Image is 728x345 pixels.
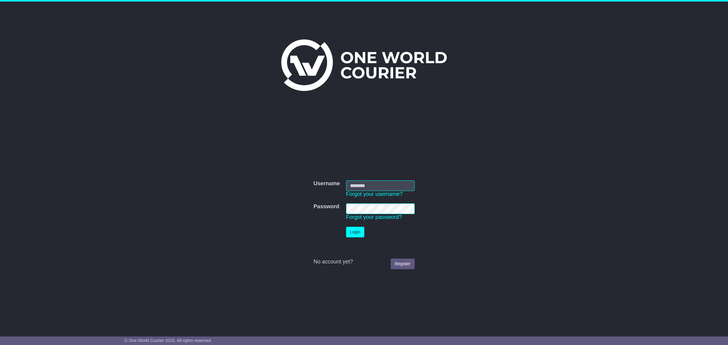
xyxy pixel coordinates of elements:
[346,191,403,197] a: Forgot your username?
[346,227,364,237] button: Login
[313,259,414,265] div: No account yet?
[313,180,340,187] label: Username
[391,259,414,269] a: Register
[346,214,402,220] a: Forgot your password?
[124,338,212,343] span: © One World Courier 2025. All rights reserved.
[313,203,339,210] label: Password
[281,39,447,91] img: One World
